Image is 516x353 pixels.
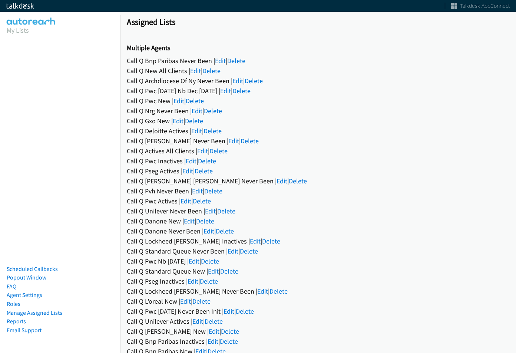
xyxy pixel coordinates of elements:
[173,97,184,105] a: Edit
[7,265,58,272] a: Scheduled Callbacks
[245,76,263,85] a: Delete
[127,326,509,336] div: Call Q [PERSON_NAME] New | |
[127,306,509,316] div: Call Q Pwc [DATE] Never Been Init | |
[204,127,222,135] a: Delete
[192,187,203,195] a: Edit
[216,227,234,235] a: Delete
[196,217,214,225] a: Delete
[7,318,26,325] a: Reports
[127,336,509,346] div: Call Q Bnp Paribas Inactives | |
[180,297,191,305] a: Edit
[240,247,258,255] a: Delete
[192,317,203,326] a: Edit
[7,309,62,316] a: Manage Assigned Lists
[227,56,245,65] a: Delete
[127,186,509,196] div: Call Q Pvh Never Been | |
[217,207,235,215] a: Delete
[127,206,509,216] div: Call Q Unilever Never Been | |
[204,227,214,235] a: Edit
[202,66,221,75] a: Delete
[228,137,239,145] a: Edit
[173,117,183,125] a: Edit
[186,97,204,105] a: Delete
[494,147,516,206] iframe: Resource Center
[7,26,29,35] a: My Lists
[204,187,222,195] a: Delete
[201,257,219,265] a: Delete
[228,247,238,255] a: Edit
[192,297,211,305] a: Delete
[127,166,509,176] div: Call Q Pseg Actives | |
[220,86,231,95] a: Edit
[181,197,191,205] a: Edit
[7,291,42,298] a: Agent Settings
[205,317,223,326] a: Delete
[193,197,211,205] a: Delete
[189,257,199,265] a: Edit
[195,167,213,175] a: Delete
[185,117,203,125] a: Delete
[205,207,216,215] a: Edit
[451,2,510,10] a: Talkdesk AppConnect
[232,76,243,85] a: Edit
[127,316,509,326] div: Call Q Unilever Actives | |
[127,196,509,206] div: Call Q Pwc Actives | |
[127,256,509,266] div: Call Q Pwc Nb [DATE] | |
[182,167,193,175] a: Edit
[220,337,238,346] a: Delete
[127,296,509,306] div: Call Q L'oreal New | |
[208,267,219,275] a: Edit
[127,226,509,236] div: Call Q Danone Never Been | |
[232,86,251,95] a: Delete
[127,156,509,166] div: Call Q Pwc Inactives | |
[127,17,509,27] h1: Assigned Lists
[277,177,287,185] a: Edit
[127,96,509,106] div: Call Q Pwc New | |
[250,237,261,245] a: Edit
[192,107,202,115] a: Edit
[7,283,16,290] a: FAQ
[197,147,208,155] a: Edit
[127,116,509,126] div: Call Q Gxo New | |
[257,287,268,295] a: Edit
[184,217,195,225] a: Edit
[127,66,509,76] div: Call Q New All Clients | |
[191,127,202,135] a: Edit
[188,277,198,285] a: Edit
[7,274,46,281] a: Popout Window
[186,157,196,165] a: Edit
[127,106,509,116] div: Call Q Nrg Never Been | |
[209,327,219,336] a: Edit
[127,266,509,276] div: Call Q Standard Queue New | |
[127,276,509,286] div: Call Q Pseg Inactives | |
[262,237,280,245] a: Delete
[215,56,226,65] a: Edit
[7,300,20,307] a: Roles
[190,66,201,75] a: Edit
[208,337,218,346] a: Edit
[127,76,509,86] div: Call Q Archdiocese Of Ny Never Been | |
[204,107,222,115] a: Delete
[127,246,509,256] div: Call Q Standard Queue Never Been | |
[7,327,42,334] a: Email Support
[127,216,509,226] div: Call Q Danone New | |
[236,307,254,316] a: Delete
[127,176,509,186] div: Call Q [PERSON_NAME] [PERSON_NAME] Never Been | |
[224,307,234,316] a: Edit
[289,177,307,185] a: Delete
[127,146,509,156] div: Call Q Actives All Clients | |
[127,44,509,52] h2: Multiple Agents
[221,327,239,336] a: Delete
[127,236,509,246] div: Call Q Lockheed [PERSON_NAME] Inactives | |
[198,157,216,165] a: Delete
[127,136,509,146] div: Call Q [PERSON_NAME] Never Been | |
[127,86,509,96] div: Call Q Pwc [DATE] Nb Dec [DATE] | |
[127,56,509,66] div: Call Q Bnp Paribas Never Been | |
[209,147,228,155] a: Delete
[220,267,238,275] a: Delete
[269,287,288,295] a: Delete
[241,137,259,145] a: Delete
[127,286,509,296] div: Call Q Lockheed [PERSON_NAME] Never Been | |
[127,126,509,136] div: Call Q Deloitte Actives | |
[200,277,218,285] a: Delete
